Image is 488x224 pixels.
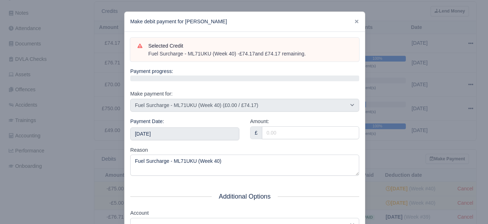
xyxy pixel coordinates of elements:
label: Account [130,209,149,217]
h5: Additional Options [130,193,359,200]
div: Fuel Surcharge - ML71UKU (Week 40) - and £74.17 remaining. [148,50,352,58]
input: 0.00 [262,126,359,139]
label: Make payment for: [130,90,173,98]
h6: Selected Credit [148,43,352,49]
div: Payment progress: [130,67,359,81]
label: Payment Date: [130,117,164,126]
div: Make debit payment for [PERSON_NAME] [125,12,365,32]
label: Reason [130,146,148,154]
div: £ [250,126,262,139]
iframe: Chat Widget [452,190,488,224]
label: Amount: [250,117,269,126]
strong: £74.17 [239,51,255,57]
